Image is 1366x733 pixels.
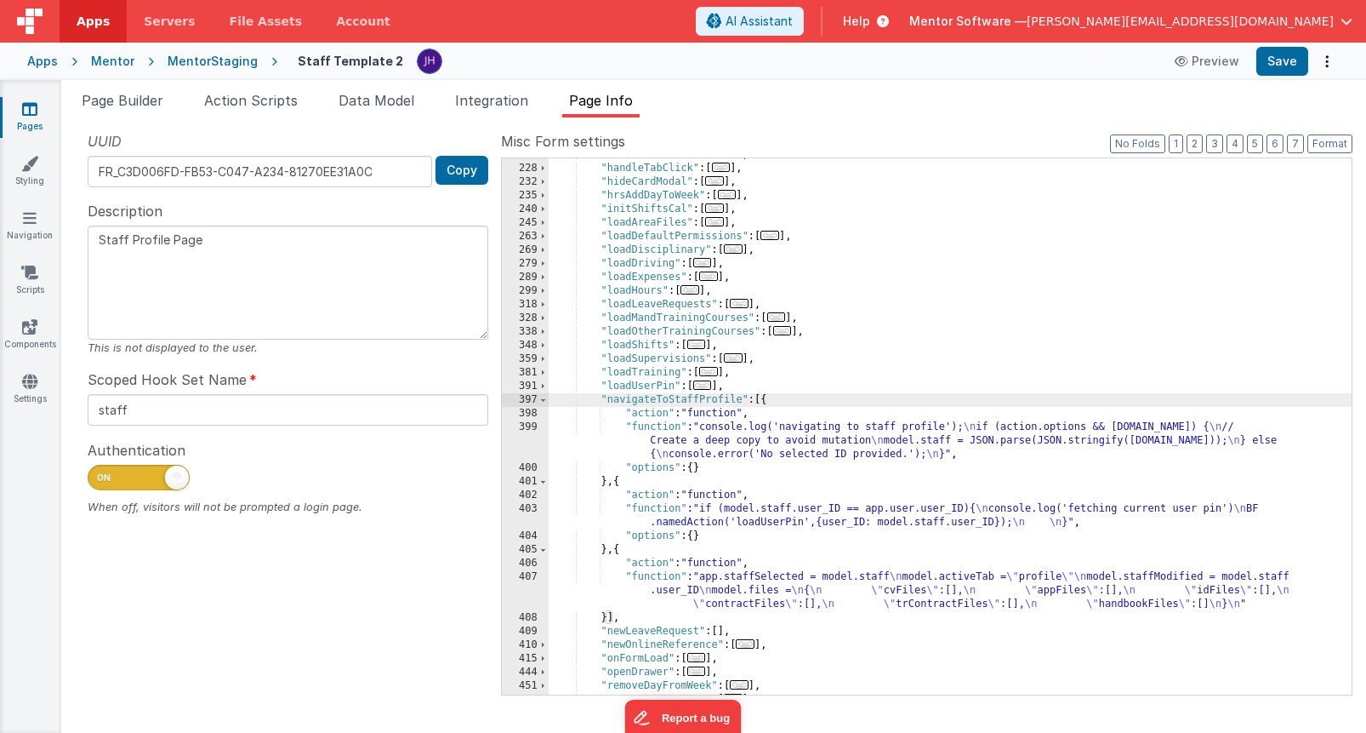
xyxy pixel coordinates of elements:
span: AI Assistant [726,13,793,30]
span: File Assets [230,13,303,30]
div: 299 [502,284,549,298]
div: 289 [502,271,549,284]
span: ... [687,667,706,676]
button: Format [1307,135,1352,153]
button: Save [1256,47,1308,76]
button: 3 [1206,135,1223,153]
span: ... [699,272,718,281]
button: 4 [1227,135,1244,153]
div: 403 [502,502,549,530]
button: Copy [435,156,488,185]
button: Preview [1164,48,1249,75]
div: 401 [502,475,549,489]
span: Integration [455,92,528,109]
div: 245 [502,216,549,230]
div: 402 [502,489,549,502]
div: 408 [502,611,549,625]
span: ... [736,639,754,649]
div: 405 [502,543,549,557]
button: 1 [1169,135,1183,153]
div: 406 [502,557,549,570]
div: 338 [502,325,549,339]
span: ... [724,244,743,254]
div: 318 [502,298,549,312]
span: Authentication [88,440,185,461]
button: 7 [1287,135,1304,153]
span: ... [693,381,712,390]
div: 235 [502,189,549,203]
span: ... [687,340,706,349]
div: MentorStaging [168,53,258,70]
span: Page Info [569,92,633,109]
div: 328 [502,312,549,325]
span: ... [687,653,706,662]
span: Page Builder [82,92,163,109]
div: When off, visitors will not be prompted a login page. [88,499,488,515]
span: Servers [144,13,195,30]
div: This is not displayed to the user. [88,340,488,356]
div: 381 [502,366,549,380]
button: Options [1315,49,1339,73]
div: 240 [502,203,549,216]
span: ... [730,299,748,308]
span: ... [699,367,718,376]
h4: Staff Template 2 [298,54,403,67]
div: Mentor [91,53,134,70]
span: ... [712,163,731,172]
div: 228 [502,162,549,175]
img: c2badad8aad3a9dfc60afe8632b41ba8 [418,49,441,73]
div: 359 [502,352,549,366]
div: 456 [502,693,549,707]
div: 409 [502,625,549,639]
span: ... [705,203,724,213]
span: Help [843,13,870,30]
button: 6 [1266,135,1283,153]
span: Mentor Software — [909,13,1027,30]
span: ... [680,285,699,295]
span: ... [760,231,779,240]
div: 398 [502,407,549,421]
span: [PERSON_NAME][EMAIL_ADDRESS][DOMAIN_NAME] [1027,13,1334,30]
span: Description [88,201,162,221]
div: 400 [502,461,549,475]
span: Action Scripts [204,92,298,109]
div: 410 [502,639,549,652]
div: 415 [502,652,549,666]
div: 232 [502,175,549,189]
button: AI Assistant [696,7,804,36]
div: 451 [502,679,549,693]
span: ... [705,176,724,186]
span: ... [724,353,743,363]
span: Scoped Hook Set Name [88,369,247,390]
button: 5 [1247,135,1263,153]
button: No Folds [1110,135,1165,153]
div: 444 [502,666,549,679]
button: 2 [1187,135,1203,153]
div: 391 [502,380,549,393]
div: 407 [502,570,549,611]
span: ... [705,217,724,226]
span: UUID [88,131,122,152]
div: 279 [502,257,549,271]
div: 397 [502,393,549,407]
div: 269 [502,243,549,257]
span: ... [730,680,748,690]
span: Apps [77,13,110,30]
span: Data Model [339,92,414,109]
span: Misc Form settings [501,131,625,152]
span: ... [724,694,743,703]
span: ... [767,312,786,322]
div: 263 [502,230,549,243]
span: ... [693,258,712,267]
div: 399 [502,421,549,461]
button: Mentor Software — [PERSON_NAME][EMAIL_ADDRESS][DOMAIN_NAME] [909,13,1352,30]
span: ... [773,326,792,335]
div: 404 [502,530,549,543]
div: 348 [502,339,549,352]
span: ... [718,190,737,199]
div: Apps [27,53,58,70]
